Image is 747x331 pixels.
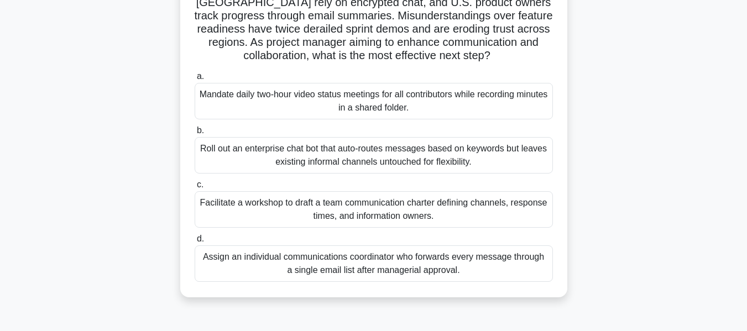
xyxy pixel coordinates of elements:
[197,234,204,243] span: d.
[195,191,553,228] div: Facilitate a workshop to draft a team communication charter defining channels, response times, an...
[197,125,204,135] span: b.
[195,83,553,119] div: Mandate daily two-hour video status meetings for all contributors while recording minutes in a sh...
[197,180,203,189] span: c.
[195,137,553,174] div: Roll out an enterprise chat bot that auto-routes messages based on keywords but leaves existing i...
[197,71,204,81] span: a.
[195,245,553,282] div: Assign an individual communications coordinator who forwards every message through a single email...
